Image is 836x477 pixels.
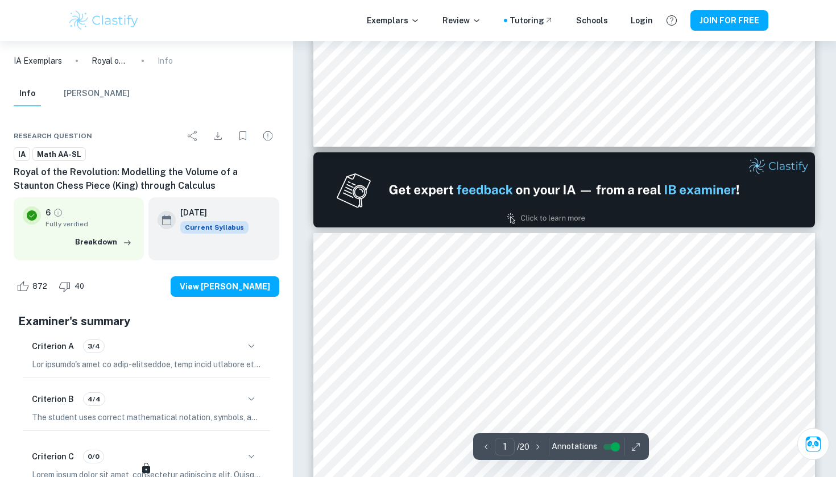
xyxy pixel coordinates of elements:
h6: Criterion A [32,340,74,352]
div: Report issue [256,125,279,147]
p: Info [158,55,173,67]
span: 3/4 [84,341,104,351]
span: 4/4 [84,394,105,404]
span: 40 [68,281,90,292]
span: Research question [14,131,92,141]
p: Royal of the Revolution: Modelling the Volume of a Staunton Chess Piece (King) through Calculus [92,55,128,67]
a: IA Exemplars [14,55,62,67]
p: The student uses correct mathematical notation, symbols, and terminology consistently and accurat... [32,411,261,424]
h6: Royal of the Revolution: Modelling the Volume of a Staunton Chess Piece (King) through Calculus [14,165,279,193]
button: [PERSON_NAME] [64,81,130,106]
div: This exemplar is based on the current syllabus. Feel free to refer to it for inspiration/ideas wh... [180,221,249,234]
div: Like [14,277,53,296]
button: Ask Clai [797,428,829,460]
button: Breakdown [72,234,135,251]
h6: Criterion B [32,393,74,405]
img: Ad [313,152,815,227]
a: Schools [576,14,608,27]
button: View [PERSON_NAME] [171,276,279,297]
div: Download [206,125,229,147]
p: Exemplars [367,14,420,27]
div: Dislike [56,277,90,296]
span: IA [14,149,30,160]
div: Bookmark [231,125,254,147]
a: Grade fully verified [53,208,63,218]
img: Clastify logo [68,9,140,32]
span: Math AA-SL [33,149,85,160]
div: Share [181,125,204,147]
span: Current Syllabus [180,221,249,234]
a: IA [14,147,30,161]
a: Tutoring [510,14,553,27]
h6: [DATE] [180,206,239,219]
h5: Examiner's summary [18,313,275,330]
button: Info [14,81,41,106]
button: JOIN FOR FREE [690,10,768,31]
a: Login [631,14,653,27]
p: Review [442,14,481,27]
button: Help and Feedback [662,11,681,30]
a: Math AA-SL [32,147,86,161]
p: / 20 [517,441,529,453]
p: Lor ipsumdo's amet co adip-elitseddoe, temp incid utlabore etdolorem al enimadminimv, quis, nos e... [32,358,261,371]
span: 872 [26,281,53,292]
p: 6 [45,206,51,219]
span: Annotations [552,441,597,453]
span: Fully verified [45,219,135,229]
